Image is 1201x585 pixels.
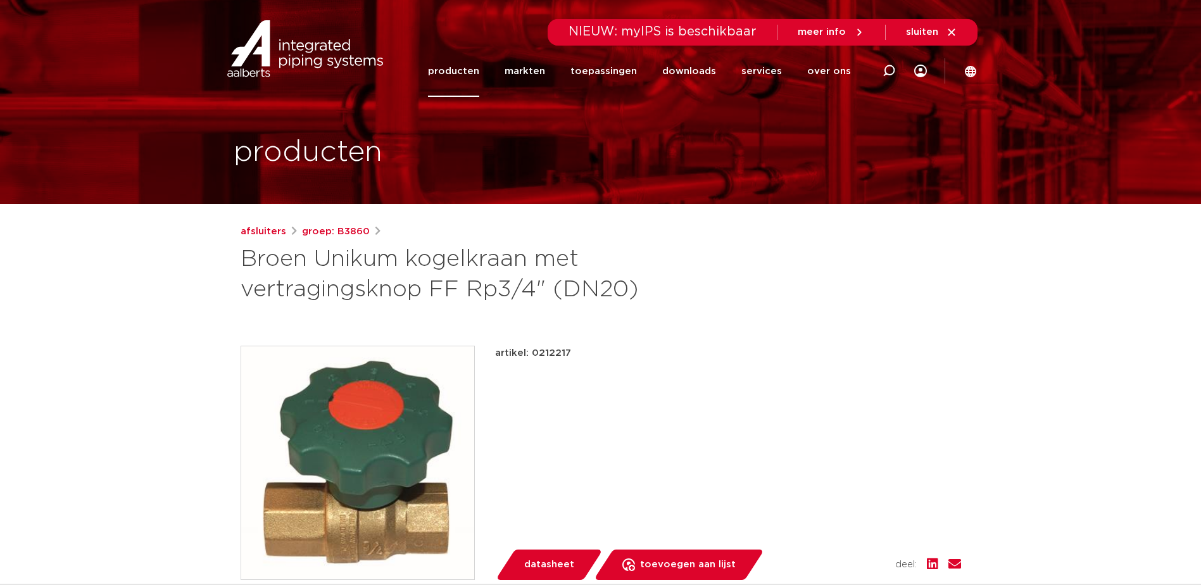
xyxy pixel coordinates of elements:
a: meer info [798,27,865,38]
a: markten [505,46,545,97]
span: meer info [798,27,846,37]
a: datasheet [495,550,603,580]
nav: Menu [428,46,851,97]
img: Product Image for Broen Unikum kogelkraan met vertragingsknop FF Rp3/4" (DN20) [241,346,474,579]
span: deel: [895,557,917,572]
h1: Broen Unikum kogelkraan met vertragingsknop FF Rp3/4" (DN20) [241,244,716,305]
a: toepassingen [570,46,637,97]
p: artikel: 0212217 [495,346,571,361]
a: producten [428,46,479,97]
a: groep: B3860 [302,224,370,239]
a: over ons [807,46,851,97]
div: my IPS [914,46,927,97]
a: downloads [662,46,716,97]
span: toevoegen aan lijst [640,555,736,575]
span: sluiten [906,27,938,37]
span: datasheet [524,555,574,575]
a: afsluiters [241,224,286,239]
span: NIEUW: myIPS is beschikbaar [569,25,757,38]
a: services [741,46,782,97]
a: sluiten [906,27,957,38]
h1: producten [234,132,382,173]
